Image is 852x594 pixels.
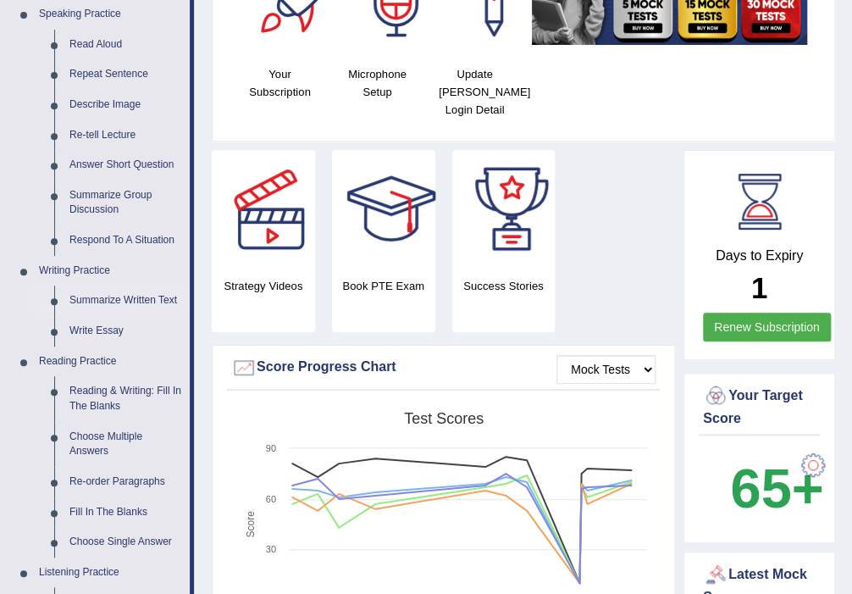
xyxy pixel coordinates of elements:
text: 90 [266,443,276,453]
tspan: Score [244,511,256,538]
div: Score Progress Chart [231,355,656,380]
b: 65+ [730,458,823,519]
div: Your Target Score [703,383,816,429]
a: Summarize Written Text [62,286,190,316]
h4: Strategy Videos [212,277,315,295]
a: Reading Practice [31,347,190,377]
a: Choose Multiple Answers [62,422,190,467]
a: Reading & Writing: Fill In The Blanks [62,376,190,421]
a: Writing Practice [31,256,190,286]
b: 1 [751,271,767,304]
a: Renew Subscription [703,313,831,341]
a: Write Essay [62,316,190,347]
a: Listening Practice [31,558,190,588]
text: 30 [266,544,276,554]
h4: Update [PERSON_NAME] Login Detail [434,65,515,119]
h4: Your Subscription [240,65,320,101]
tspan: Test scores [404,410,484,427]
a: Fill In The Blanks [62,497,190,528]
a: Re-tell Lecture [62,120,190,151]
a: Describe Image [62,90,190,120]
a: Choose Single Answer [62,527,190,558]
a: Respond To A Situation [62,225,190,256]
h4: Days to Expiry [703,248,816,264]
h4: Microphone Setup [337,65,418,101]
a: Answer Short Question [62,150,190,180]
h4: Success Stories [452,277,556,295]
h4: Book PTE Exam [332,277,435,295]
a: Repeat Sentence [62,59,190,90]
text: 60 [266,494,276,504]
a: Summarize Group Discussion [62,180,190,225]
a: Read Aloud [62,30,190,60]
a: Re-order Paragraphs [62,467,190,497]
